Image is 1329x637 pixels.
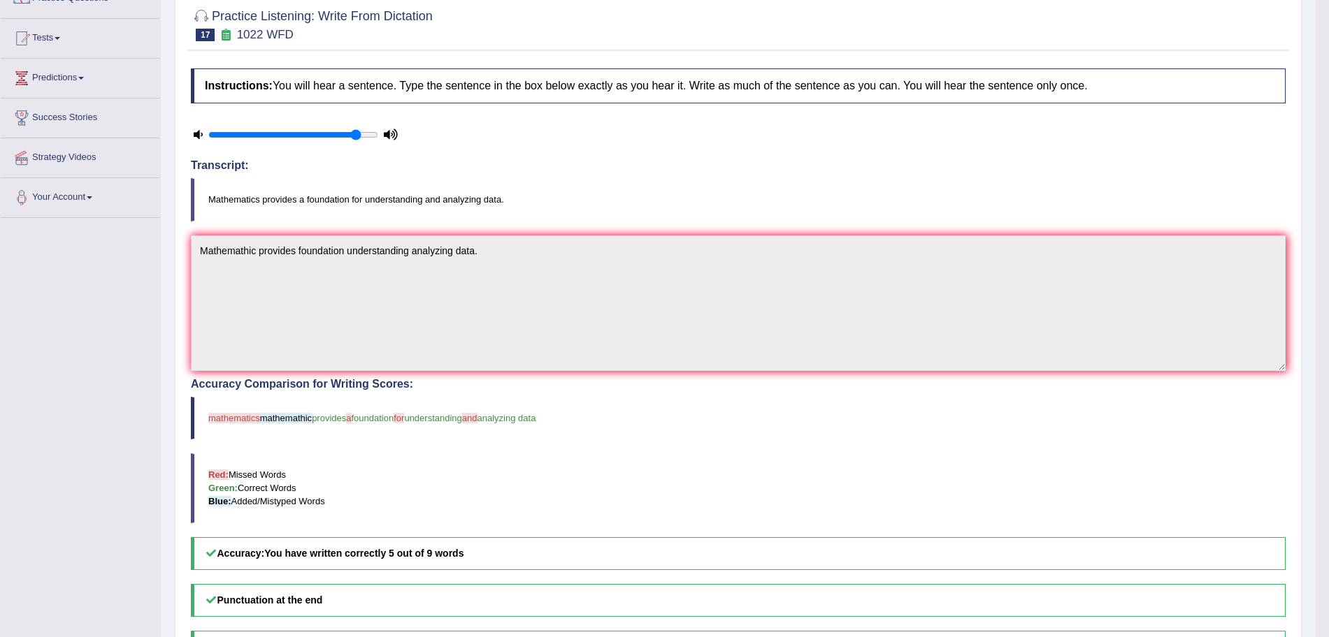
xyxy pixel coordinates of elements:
blockquote: Mathematics provides a foundation for understanding and analyzing data. [191,178,1286,221]
small: 1022 WFD [237,28,294,41]
h4: You will hear a sentence. Type the sentence in the box below exactly as you hear it. Write as muc... [191,68,1286,103]
b: You have written correctly 5 out of 9 words [264,548,464,559]
b: Instructions: [205,80,273,91]
h4: Transcript: [191,159,1286,172]
span: understanding [404,413,461,423]
a: Success Stories [1,98,160,133]
span: mathematics [208,413,260,423]
b: Red: [208,469,229,480]
span: 17 [196,29,215,41]
span: and [462,413,477,423]
a: Tests [1,19,160,54]
b: Green: [208,483,238,493]
h4: Accuracy Comparison for Writing Scores: [191,378,1286,390]
a: Strategy Videos [1,138,160,173]
span: foundation [352,413,394,423]
b: Blue: [208,496,231,506]
blockquote: Missed Words Correct Words Added/Mistyped Words [191,453,1286,522]
span: mathemathic [260,413,312,423]
h2: Practice Listening: Write From Dictation [191,6,433,41]
span: for [394,413,404,423]
a: Your Account [1,178,160,213]
a: Predictions [1,59,160,94]
span: provides [312,413,346,423]
span: a [346,413,351,423]
span: analyzing data [477,413,536,423]
small: Exam occurring question [218,29,233,42]
h5: Accuracy: [191,537,1286,570]
h5: Punctuation at the end [191,584,1286,617]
